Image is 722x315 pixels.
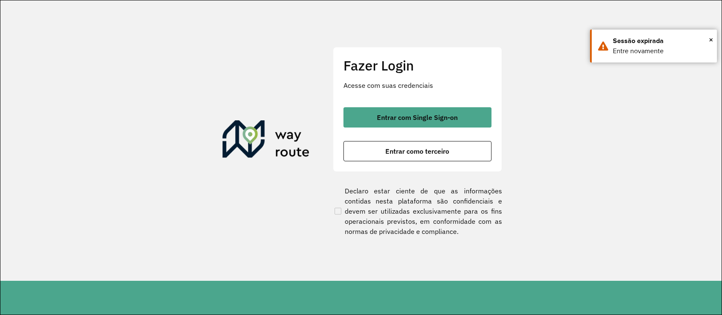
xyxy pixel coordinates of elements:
[343,57,491,73] h2: Fazer Login
[385,148,449,155] span: Entrar como terceiro
[343,141,491,161] button: button
[709,33,713,46] span: ×
[613,46,711,56] div: Entre novamente
[222,120,310,161] img: Roteirizador AmbevTech
[377,114,458,121] span: Entrar com Single Sign-on
[333,186,502,236] label: Declaro estar ciente de que as informações contidas nesta plataforma são confidenciais e devem se...
[709,33,713,46] button: Close
[613,36,711,46] div: Sessão expirada
[343,80,491,90] p: Acesse com suas credenciais
[343,107,491,128] button: button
